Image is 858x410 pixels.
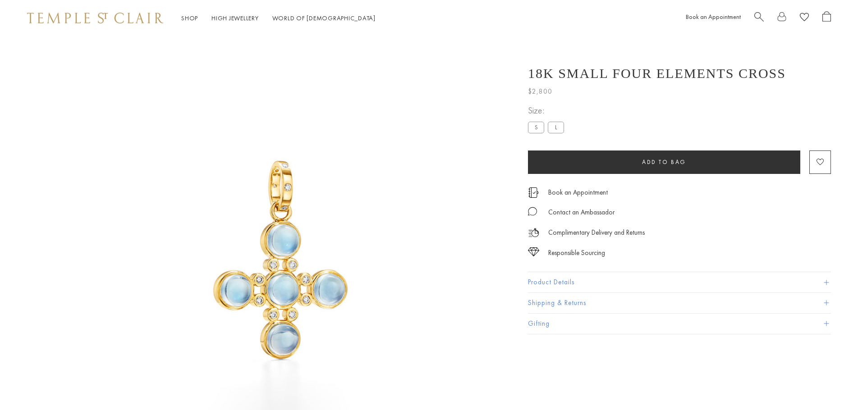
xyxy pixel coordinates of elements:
a: Search [754,11,764,25]
label: L [548,122,564,133]
img: MessageIcon-01_2.svg [528,207,537,216]
div: Contact an Ambassador [548,207,615,218]
a: View Wishlist [800,11,809,25]
a: High JewelleryHigh Jewellery [211,14,259,22]
a: World of [DEMOGRAPHIC_DATA]World of [DEMOGRAPHIC_DATA] [272,14,376,22]
a: Book an Appointment [548,187,608,197]
button: Gifting [528,314,831,334]
a: Book an Appointment [686,13,741,21]
div: Responsible Sourcing [548,247,605,259]
label: S [528,122,544,133]
img: icon_delivery.svg [528,227,539,238]
span: Size: [528,103,568,118]
button: Add to bag [528,150,800,174]
nav: Main navigation [181,13,376,24]
a: Open Shopping Bag [822,11,831,25]
h1: 18K Small Four Elements Cross [528,66,786,81]
button: Shipping & Returns [528,293,831,313]
p: Complimentary Delivery and Returns [548,227,645,238]
span: Add to bag [642,158,686,166]
button: Product Details [528,272,831,292]
img: icon_appointment.svg [528,187,539,198]
a: ShopShop [181,14,198,22]
img: Temple St. Clair [27,13,163,23]
img: icon_sourcing.svg [528,247,539,256]
span: $2,800 [528,86,552,97]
